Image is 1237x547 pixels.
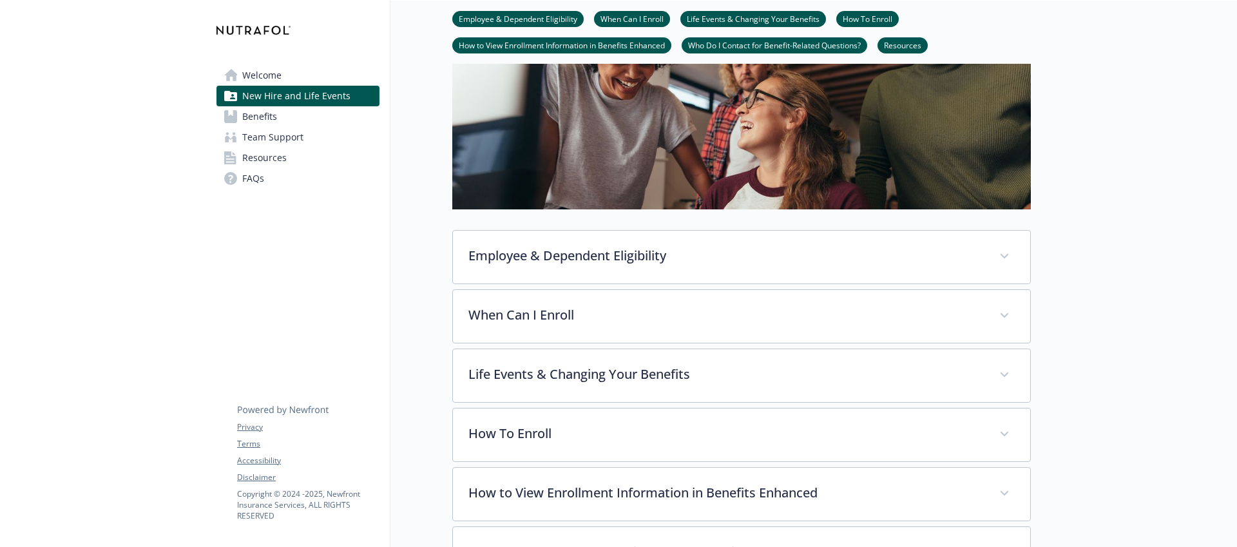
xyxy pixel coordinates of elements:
span: Team Support [242,127,303,148]
p: Life Events & Changing Your Benefits [468,365,984,384]
div: When Can I Enroll [453,290,1030,343]
a: Welcome [216,65,379,86]
a: How To Enroll [836,12,899,24]
span: Benefits [242,106,277,127]
a: Disclaimer [237,472,379,483]
div: Employee & Dependent Eligibility [453,231,1030,283]
div: How To Enroll [453,408,1030,461]
span: FAQs [242,168,264,189]
a: Terms [237,438,379,450]
a: When Can I Enroll [594,12,670,24]
a: Resources [216,148,379,168]
p: Copyright © 2024 - 2025 , Newfront Insurance Services, ALL RIGHTS RESERVED [237,488,379,521]
span: Resources [242,148,287,168]
a: Benefits [216,106,379,127]
p: How to View Enrollment Information in Benefits Enhanced [468,483,984,503]
p: How To Enroll [468,424,984,443]
a: How to View Enrollment Information in Benefits Enhanced [452,39,671,51]
a: Resources [877,39,928,51]
p: Employee & Dependent Eligibility [468,246,984,265]
a: Who Do I Contact for Benefit-Related Questions? [682,39,867,51]
a: Privacy [237,421,379,433]
a: Accessibility [237,455,379,466]
a: New Hire and Life Events [216,86,379,106]
a: FAQs [216,168,379,189]
span: New Hire and Life Events [242,86,350,106]
a: Employee & Dependent Eligibility [452,12,584,24]
p: When Can I Enroll [468,305,984,325]
div: Life Events & Changing Your Benefits [453,349,1030,402]
a: Life Events & Changing Your Benefits [680,12,826,24]
span: Welcome [242,65,282,86]
a: Team Support [216,127,379,148]
div: How to View Enrollment Information in Benefits Enhanced [453,468,1030,521]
